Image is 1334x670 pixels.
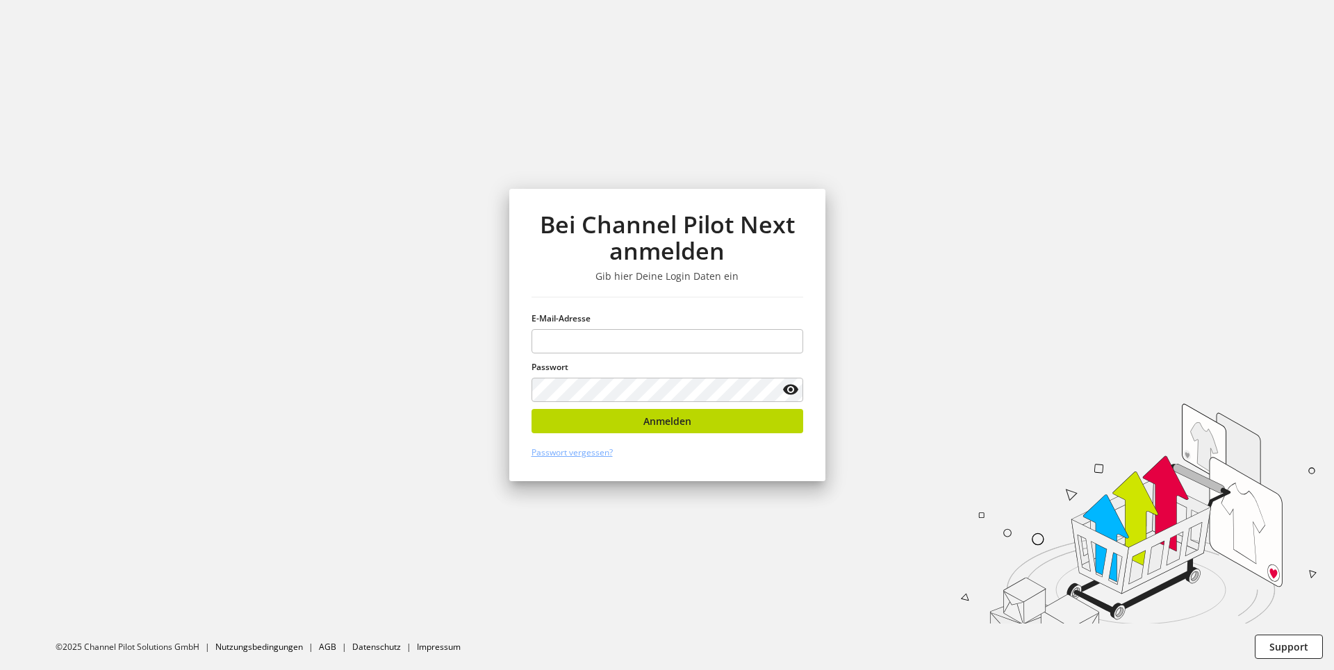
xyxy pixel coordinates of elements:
span: Support [1269,639,1308,654]
button: Support [1255,635,1323,659]
li: ©2025 Channel Pilot Solutions GmbH [56,641,215,653]
h3: Gib hier Deine Login Daten ein [532,270,803,283]
a: Nutzungsbedingungen [215,641,303,653]
a: AGB [319,641,336,653]
a: Datenschutz [352,641,401,653]
h1: Bei Channel Pilot Next anmelden [532,211,803,265]
span: Passwort [532,361,568,373]
span: E-Mail-Adresse [532,312,591,324]
span: Anmelden [643,414,691,428]
button: Anmelden [532,409,803,433]
a: Passwort vergessen? [532,446,613,458]
a: Impressum [417,641,461,653]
